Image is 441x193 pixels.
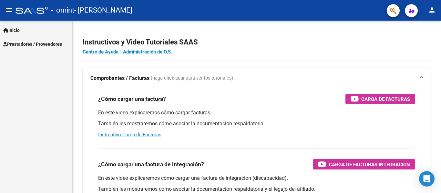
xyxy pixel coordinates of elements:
p: También les mostraremos cómo asociar la documentación respaldatoria. [98,120,415,127]
span: (haga click aquí para ver los tutoriales) [151,75,233,82]
span: Inicio [3,27,20,34]
h3: ¿Cómo cargar una factura de integración? [98,160,204,169]
div: Open Intercom Messenger [419,171,435,187]
p: En este video explicaremos cómo cargar facturas. [98,109,415,116]
span: Carga de Facturas Integración [329,160,410,169]
a: Centro de Ayuda - Administración de O.S. [83,49,172,55]
span: - [PERSON_NAME] [74,3,132,17]
span: Carga de Facturas [361,95,410,103]
strong: Comprobantes / Facturas [90,75,149,82]
p: También les mostraremos cómo asociar la documentación respaldatoria y el legajo del afiliado. [98,186,415,193]
button: Carga de Facturas Integración [313,159,415,169]
h2: Instructivos y Video Tutoriales SAAS [83,36,431,48]
mat-icon: person [428,6,436,14]
p: En este video explicaremos cómo cargar una factura de integración (discapacidad). [98,175,415,182]
h3: ¿Cómo cargar una factura? [98,94,166,103]
a: Instructivo Carga de Facturas [98,132,161,138]
mat-icon: menu [5,6,13,14]
span: - omint [51,3,74,17]
mat-expansion-panel-header: Comprobantes / Facturas (haga click aquí para ver los tutoriales) [83,68,431,89]
button: Carga de Facturas [345,94,415,104]
span: Prestadores / Proveedores [3,41,62,48]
